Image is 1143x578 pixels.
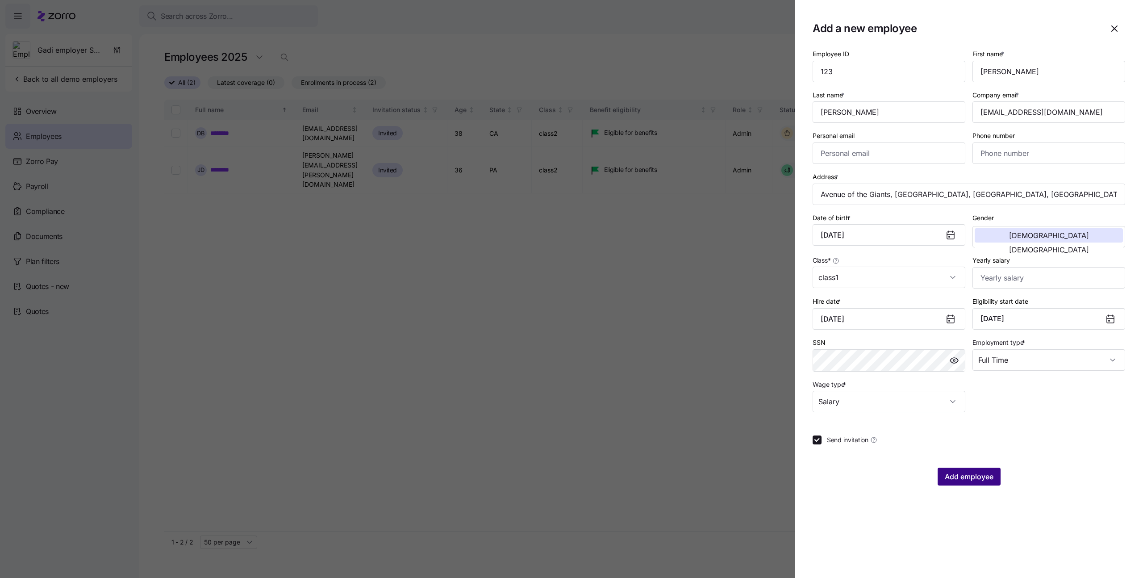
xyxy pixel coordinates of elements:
[813,184,1125,205] input: Address
[972,142,1125,164] input: Phone number
[813,49,849,59] label: Employee ID
[1009,246,1089,253] span: [DEMOGRAPHIC_DATA]
[813,380,848,390] label: Wage type
[972,101,1125,123] input: Company email
[813,213,852,223] label: Date of birth
[938,468,1001,486] button: Add employee
[813,101,965,123] input: Last name
[972,349,1125,371] input: Select employment type
[813,131,855,141] label: Personal email
[813,61,965,82] input: Employee ID
[813,267,965,288] input: Class
[972,131,1015,141] label: Phone number
[972,338,1027,348] label: Employment type
[972,213,994,223] label: Gender
[813,256,830,265] span: Class *
[972,255,1010,265] label: Yearly salary
[813,90,846,100] label: Last name
[813,142,965,164] input: Personal email
[813,224,965,246] input: MM/DD/YYYY
[972,308,1125,330] button: [DATE]
[972,297,1028,306] label: Eligibility start date
[972,90,1021,100] label: Company email
[972,61,1125,82] input: First name
[972,49,1006,59] label: First name
[1009,232,1089,239] span: [DEMOGRAPHIC_DATA]
[813,391,965,412] input: Select wage type
[813,338,826,348] label: SSN
[972,267,1125,289] input: Yearly salary
[813,172,840,182] label: Address
[827,436,868,444] span: Send invitation
[813,297,843,306] label: Hire date
[813,21,1097,35] h1: Add a new employee
[945,471,993,482] span: Add employee
[813,308,965,330] input: MM/DD/YYYY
